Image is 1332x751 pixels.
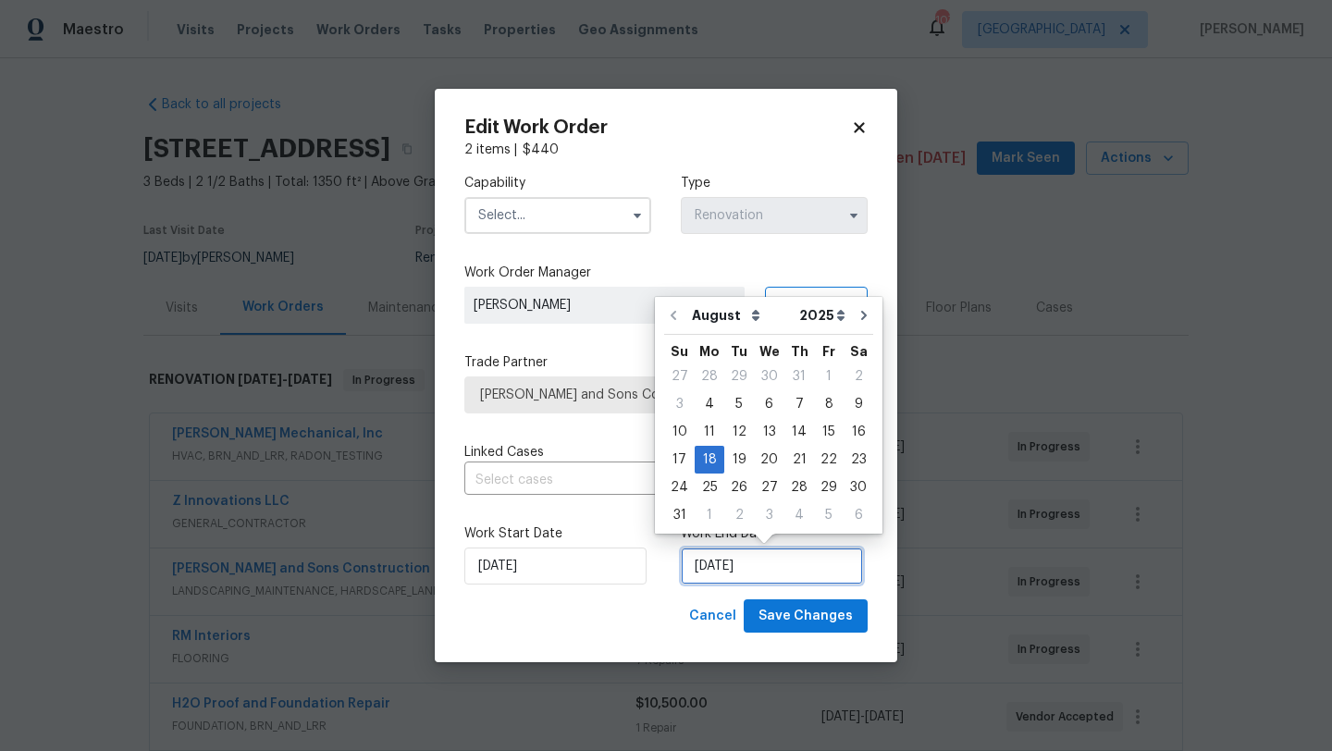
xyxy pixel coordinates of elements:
div: 31 [784,363,814,389]
abbr: Monday [699,345,720,358]
div: 2 [724,502,754,528]
div: Wed Jul 30 2025 [754,363,784,390]
input: Select... [464,197,651,234]
div: 10 [664,419,695,445]
div: Thu Aug 14 2025 [784,418,814,446]
input: M/D/YYYY [464,548,647,585]
div: Tue Sep 02 2025 [724,501,754,529]
div: 28 [695,363,724,389]
abbr: Friday [822,345,835,358]
div: 3 [664,391,695,417]
select: Year [795,302,850,329]
abbr: Sunday [671,345,688,358]
div: Wed Aug 13 2025 [754,418,784,446]
div: 16 [844,419,873,445]
div: 5 [724,391,754,417]
div: Mon Aug 04 2025 [695,390,724,418]
div: 17 [664,447,695,473]
div: 30 [844,474,873,500]
div: 28 [784,474,814,500]
div: Tue Aug 26 2025 [724,474,754,501]
label: Work Start Date [464,524,651,543]
h2: Edit Work Order [464,118,851,137]
div: Sat Sep 06 2025 [844,501,873,529]
div: 14 [784,419,814,445]
div: Thu Aug 21 2025 [784,446,814,474]
div: 15 [814,419,844,445]
div: Sun Aug 17 2025 [664,446,695,474]
button: Save Changes [744,599,868,634]
div: Thu Sep 04 2025 [784,501,814,529]
div: Mon Aug 11 2025 [695,418,724,446]
div: Fri Sep 05 2025 [814,501,844,529]
div: Fri Aug 29 2025 [814,474,844,501]
div: 7 [784,391,814,417]
div: 1 [695,502,724,528]
label: Work Order Manager [464,264,868,282]
div: 27 [754,474,784,500]
span: Assign [781,296,825,314]
div: Thu Aug 07 2025 [784,390,814,418]
button: Show options [843,204,865,227]
span: Cancel [689,605,736,628]
div: 29 [814,474,844,500]
div: Tue Aug 12 2025 [724,418,754,446]
div: 3 [754,502,784,528]
button: Cancel [682,599,744,634]
input: M/D/YYYY [681,548,863,585]
div: 26 [724,474,754,500]
div: 8 [814,391,844,417]
span: Linked Cases [464,443,544,462]
div: Sat Aug 30 2025 [844,474,873,501]
div: 2 items | [464,141,868,159]
abbr: Thursday [791,345,808,358]
button: Go to next month [850,297,878,334]
div: Wed Aug 06 2025 [754,390,784,418]
div: Sun Jul 27 2025 [664,363,695,390]
div: Sun Aug 10 2025 [664,418,695,446]
div: Sun Aug 03 2025 [664,390,695,418]
div: 21 [784,447,814,473]
div: Tue Aug 19 2025 [724,446,754,474]
div: 6 [844,502,873,528]
div: 4 [784,502,814,528]
span: [PERSON_NAME] and Sons Construction - ATL-L [480,386,852,404]
div: 27 [664,363,695,389]
div: 2 [844,363,873,389]
div: 13 [754,419,784,445]
div: Fri Aug 01 2025 [814,363,844,390]
input: Select cases [464,466,816,495]
div: Fri Aug 08 2025 [814,390,844,418]
select: Month [687,302,795,329]
div: Sat Aug 16 2025 [844,418,873,446]
div: Tue Aug 05 2025 [724,390,754,418]
div: 6 [754,391,784,417]
div: 30 [754,363,784,389]
button: Show options [626,204,648,227]
div: Fri Aug 22 2025 [814,446,844,474]
div: Sat Aug 09 2025 [844,390,873,418]
div: Mon Jul 28 2025 [695,363,724,390]
div: 18 [695,447,724,473]
label: Trade Partner [464,353,868,372]
div: Mon Aug 18 2025 [695,446,724,474]
div: Sat Aug 02 2025 [844,363,873,390]
div: 22 [814,447,844,473]
abbr: Saturday [850,345,868,358]
input: Select... [681,197,868,234]
label: Capability [464,174,651,192]
div: 19 [724,447,754,473]
div: 20 [754,447,784,473]
div: Wed Aug 20 2025 [754,446,784,474]
div: 11 [695,419,724,445]
div: Tue Jul 29 2025 [724,363,754,390]
div: Sun Aug 31 2025 [664,501,695,529]
div: 9 [844,391,873,417]
label: Type [681,174,868,192]
abbr: Tuesday [731,345,747,358]
span: Save Changes [758,605,853,628]
div: 1 [814,363,844,389]
div: Mon Aug 25 2025 [695,474,724,501]
div: 23 [844,447,873,473]
div: Wed Aug 27 2025 [754,474,784,501]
